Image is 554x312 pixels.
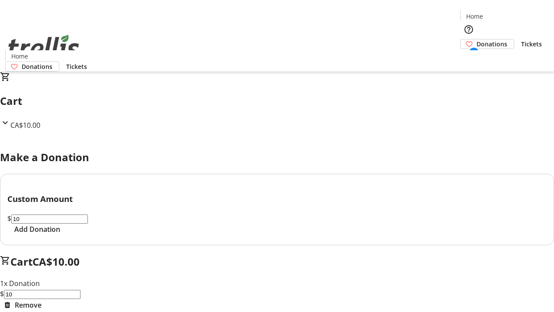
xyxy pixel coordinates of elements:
h3: Custom Amount [7,193,547,205]
span: Tickets [66,62,87,71]
a: Tickets [59,62,94,71]
span: $ [7,214,11,223]
input: Donation Amount [11,214,88,224]
a: Donations [460,39,514,49]
img: Orient E2E Organization 9WygBC0EK7's Logo [5,25,82,68]
button: Cart [460,49,477,66]
span: Donations [22,62,52,71]
a: Donations [5,62,59,71]
button: Help [460,21,477,38]
input: Donation Amount [4,290,81,299]
a: Home [6,52,33,61]
span: CA$10.00 [32,254,80,269]
span: Remove [15,300,42,310]
button: Add Donation [7,224,67,234]
a: Tickets [514,39,549,49]
span: Home [466,12,483,21]
span: CA$10.00 [10,120,40,130]
span: Home [11,52,28,61]
a: Home [461,12,488,21]
span: Donations [477,39,507,49]
span: Tickets [521,39,542,49]
span: Add Donation [14,224,60,234]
